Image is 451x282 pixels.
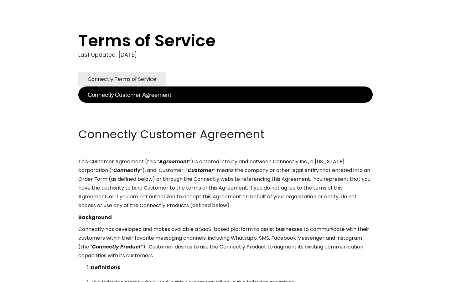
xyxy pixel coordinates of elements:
[6,270,38,280] aside: Language selected: English
[78,225,373,260] p: Connectly has developed and makes available a SaaS-based platform to assist businesses to communi...
[78,127,373,142] h2: Connectly Customer Agreement
[188,167,214,174] em: Customer
[88,75,156,84] div: Connectly Terms of Service
[78,31,348,50] h1: Terms of Service
[113,167,140,174] em: Connectly
[91,264,120,271] strong: Definitions
[92,243,141,250] em: Connectly Product
[13,271,38,280] ul: Language list
[88,90,171,99] div: Connectly Customer Agreement
[78,50,373,60] div: Last Updated: [DATE]
[78,103,373,112] p: ‍
[78,115,373,123] p: ‍
[78,157,373,210] p: This Customer Agreement (this “ ”) is entered into by and between Connectly Inc., a [US_STATE] co...
[159,158,189,165] em: Agreement
[78,214,112,221] strong: Background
